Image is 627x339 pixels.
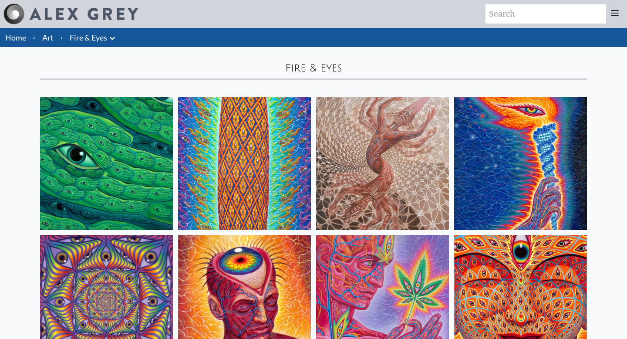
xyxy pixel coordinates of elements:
a: Art [42,31,54,44]
a: Home [5,33,26,42]
div: Fire & Eyes [40,61,587,75]
input: Search [485,4,606,24]
li: · [30,28,39,47]
a: Fire & Eyes [70,31,107,44]
li: · [57,28,66,47]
